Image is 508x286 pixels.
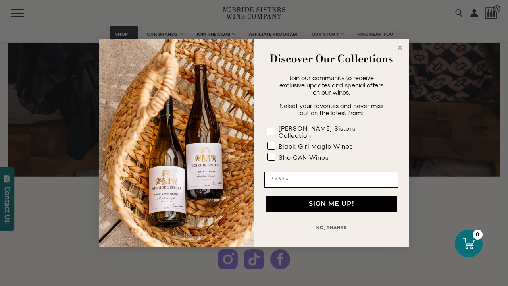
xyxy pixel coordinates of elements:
button: NO, THANKS [264,220,398,236]
input: Email [264,172,398,188]
div: 0 [473,230,483,240]
button: SIGN ME UP! [266,196,397,212]
div: Black Girl Magic Wines [279,143,353,150]
img: 42653730-7e35-4af7-a99d-12bf478283cf.jpeg [99,39,254,247]
button: Close dialog [395,43,405,52]
span: Join our community to receive exclusive updates and special offers on our wines. [279,74,383,96]
div: [PERSON_NAME] Sisters Collection [279,125,383,139]
span: Select your favorites and never miss out on the latest from: [280,102,383,116]
strong: Discover Our Collections [270,51,393,66]
div: She CAN Wines [279,154,329,161]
